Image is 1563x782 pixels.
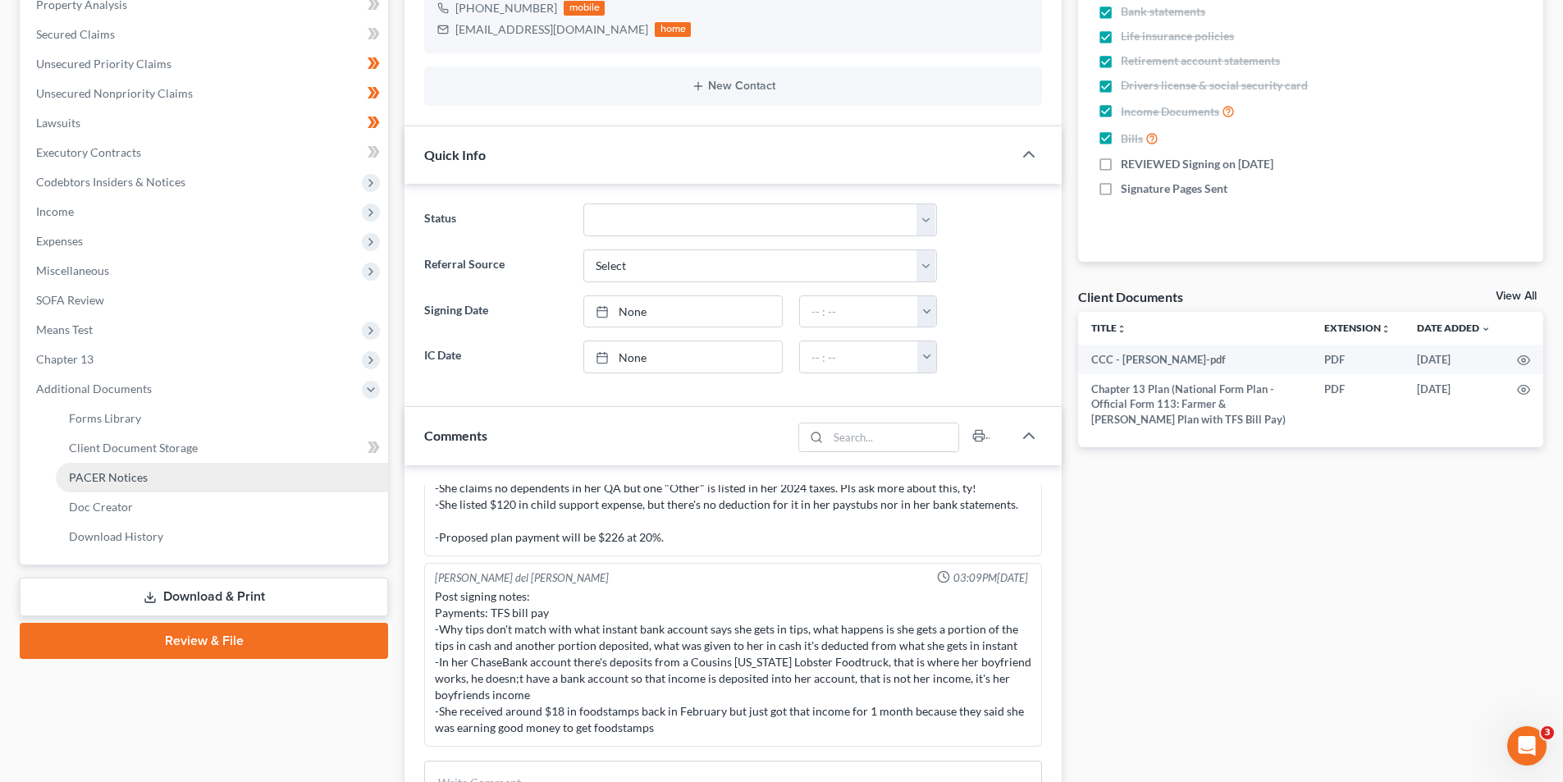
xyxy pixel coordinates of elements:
a: Lawsuits [23,108,388,138]
a: Doc Creator [56,492,388,522]
a: Download & Print [20,578,388,616]
div: [PERSON_NAME] del [PERSON_NAME] [435,570,609,586]
a: Review & File [20,623,388,659]
a: Forms Library [56,404,388,433]
a: None [584,341,782,373]
span: Download History [69,529,163,543]
a: Extensionunfold_more [1324,322,1391,334]
td: [DATE] [1404,374,1504,434]
iframe: Intercom live chat [1507,726,1547,766]
span: Doc Creator [69,500,133,514]
td: [DATE] [1404,345,1504,374]
span: Client Document Storage [69,441,198,455]
label: Referral Source [416,249,574,282]
span: Miscellaneous [36,263,109,277]
a: PACER Notices [56,463,388,492]
span: Bank statements [1121,3,1205,20]
a: SOFA Review [23,286,388,315]
button: New Contact [437,80,1029,93]
span: Expenses [36,234,83,248]
span: Unsecured Nonpriority Claims [36,86,193,100]
input: Search... [829,423,959,451]
span: PACER Notices [69,470,148,484]
div: Post signing notes: Payments: TFS bill pay -Why tips don't match with what instant bank account s... [435,588,1031,736]
td: PDF [1311,374,1404,434]
span: Signature Pages Sent [1121,181,1227,197]
span: Bills [1121,130,1143,147]
span: Income [36,204,74,218]
span: Quick Info [424,147,486,162]
i: unfold_more [1381,324,1391,334]
span: Income Documents [1121,103,1219,120]
span: Forms Library [69,411,141,425]
td: Chapter 13 Plan (National Form Plan - Official Form 113: Farmer & [PERSON_NAME] Plan with TFS Bil... [1078,374,1311,434]
span: Retirement account statements [1121,53,1280,69]
label: Signing Date [416,295,574,328]
a: Unsecured Nonpriority Claims [23,79,388,108]
input: -- : -- [800,341,918,373]
a: Date Added expand_more [1417,322,1491,334]
span: REVIEWED Signing on [DATE] [1121,156,1273,172]
span: SOFA Review [36,293,104,307]
a: None [584,296,782,327]
input: -- : -- [800,296,918,327]
div: mobile [564,1,605,16]
div: [EMAIL_ADDRESS][DOMAIN_NAME] [455,21,648,38]
a: View All [1496,290,1537,302]
span: Chapter 13 [36,352,94,366]
a: Secured Claims [23,20,388,49]
span: 03:09PM[DATE] [953,570,1028,586]
span: Codebtors Insiders & Notices [36,175,185,189]
a: Unsecured Priority Claims [23,49,388,79]
label: Status [416,204,574,236]
div: Client Documents [1078,288,1183,305]
i: unfold_more [1117,324,1127,334]
span: Additional Documents [36,382,152,396]
span: Means Test [36,322,93,336]
span: Unsecured Priority Claims [36,57,171,71]
span: Executory Contracts [36,145,141,159]
span: Life insurance policies [1121,28,1234,44]
span: Secured Claims [36,27,115,41]
i: expand_more [1481,324,1491,334]
span: Lawsuits [36,116,80,130]
td: PDF [1311,345,1404,374]
a: Client Document Storage [56,433,388,463]
a: Titleunfold_more [1091,322,1127,334]
span: Drivers license & social security card [1121,77,1308,94]
span: Comments [424,428,487,443]
a: Download History [56,522,388,551]
label: IC Date [416,341,574,373]
a: Executory Contracts [23,138,388,167]
div: home [655,22,691,37]
td: CCC - [PERSON_NAME]-pdf [1078,345,1311,374]
span: 3 [1541,726,1554,739]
